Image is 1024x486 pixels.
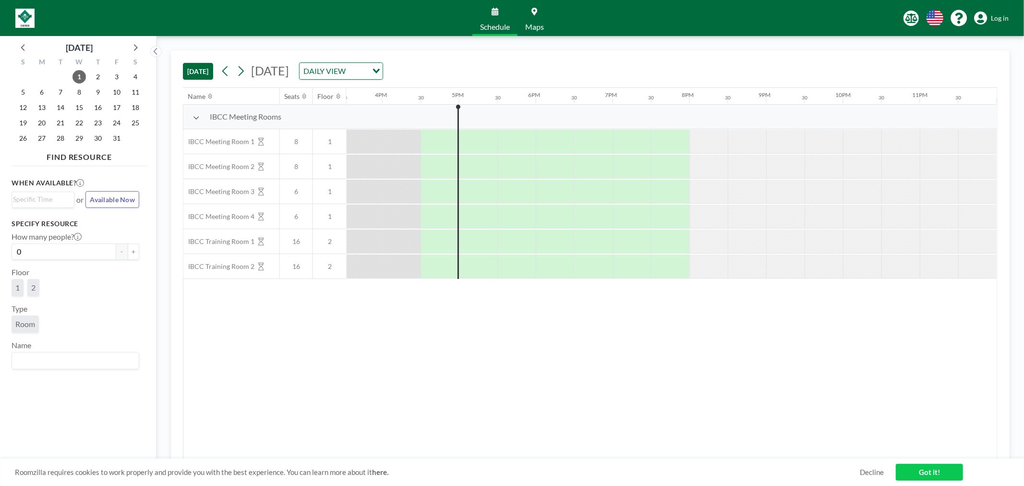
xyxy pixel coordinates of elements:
span: [DATE] [251,63,289,78]
span: IBCC Training Room 1 [183,237,254,246]
span: Saturday, October 11, 2025 [129,85,142,99]
div: 4PM [375,91,387,98]
span: 1 [313,162,347,171]
span: Wednesday, October 1, 2025 [72,70,86,84]
label: Floor [12,267,29,277]
div: M [33,57,51,69]
input: Search for option [13,194,69,205]
span: Friday, October 3, 2025 [110,70,123,84]
span: Thursday, October 16, 2025 [91,101,105,114]
div: F [107,57,126,69]
h3: Specify resource [12,219,139,228]
span: Tuesday, October 28, 2025 [54,132,67,145]
button: Available Now [85,191,139,208]
div: 9PM [759,91,771,98]
span: Wednesday, October 22, 2025 [72,116,86,130]
span: Saturday, October 4, 2025 [129,70,142,84]
h4: FIND RESOURCE [12,148,147,162]
span: DAILY VIEW [301,65,348,77]
span: Friday, October 10, 2025 [110,85,123,99]
span: 1 [15,283,20,292]
span: 1 [313,212,347,221]
span: 8 [280,162,313,171]
span: Wednesday, October 29, 2025 [72,132,86,145]
div: 30 [649,95,654,101]
div: 11PM [913,91,928,98]
span: Friday, October 17, 2025 [110,101,123,114]
span: Sunday, October 5, 2025 [16,85,30,99]
div: T [88,57,107,69]
label: Name [12,340,31,350]
span: Thursday, October 9, 2025 [91,85,105,99]
span: 1 [313,137,347,146]
div: 10PM [836,91,851,98]
div: Search for option [12,352,139,369]
span: Wednesday, October 15, 2025 [72,101,86,114]
label: Type [12,304,27,314]
span: 16 [280,237,313,246]
button: [DATE] [183,63,213,80]
div: 30 [956,95,962,101]
div: 7PM [605,91,617,98]
span: Sunday, October 12, 2025 [16,101,30,114]
span: 2 [31,283,36,292]
span: Friday, October 24, 2025 [110,116,123,130]
span: IBCC Meeting Room 2 [183,162,254,171]
span: Sunday, October 26, 2025 [16,132,30,145]
button: + [128,243,139,260]
span: Thursday, October 30, 2025 [91,132,105,145]
div: Search for option [12,192,74,207]
div: T [51,57,70,69]
span: 16 [280,262,313,271]
div: Floor [318,92,334,101]
span: Log in [991,14,1009,23]
div: [DATE] [66,41,93,54]
span: Saturday, October 18, 2025 [129,101,142,114]
span: Schedule [480,23,510,31]
div: W [70,57,89,69]
span: Monday, October 13, 2025 [35,101,48,114]
div: Search for option [300,63,383,79]
a: here. [372,468,388,476]
span: Maps [525,23,544,31]
span: 6 [280,212,313,221]
div: Name [188,92,206,101]
img: organization-logo [15,9,35,28]
div: 30 [418,95,424,101]
div: 5PM [452,91,464,98]
input: Search for option [349,65,367,77]
label: How many people? [12,232,82,242]
span: Saturday, October 25, 2025 [129,116,142,130]
span: Thursday, October 2, 2025 [91,70,105,84]
span: Wednesday, October 8, 2025 [72,85,86,99]
span: 2 [313,262,347,271]
span: Friday, October 31, 2025 [110,132,123,145]
span: 8 [280,137,313,146]
span: Tuesday, October 7, 2025 [54,85,67,99]
span: Roomzilla requires cookies to work properly and provide you with the best experience. You can lea... [15,468,860,477]
div: 6PM [529,91,541,98]
span: IBCC Meeting Rooms [210,112,281,121]
span: 6 [280,187,313,196]
span: IBCC Meeting Room 3 [183,187,254,196]
span: Room [15,319,35,328]
span: IBCC Training Room 2 [183,262,254,271]
span: 2 [313,237,347,246]
button: - [116,243,128,260]
a: Got it! [896,464,963,481]
div: 8PM [682,91,694,98]
div: S [14,57,33,69]
div: 30 [802,95,808,101]
div: 30 [572,95,578,101]
span: Available Now [90,195,135,204]
div: Seats [285,92,300,101]
span: Monday, October 20, 2025 [35,116,48,130]
span: Tuesday, October 21, 2025 [54,116,67,130]
a: Log in [974,12,1009,25]
span: Monday, October 27, 2025 [35,132,48,145]
input: Search for option [13,354,133,367]
div: 30 [879,95,885,101]
span: Tuesday, October 14, 2025 [54,101,67,114]
div: S [126,57,145,69]
span: Monday, October 6, 2025 [35,85,48,99]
